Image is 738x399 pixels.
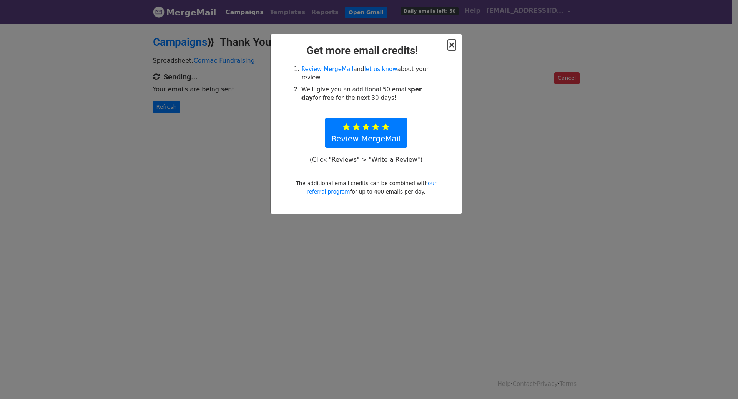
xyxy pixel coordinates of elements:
[700,362,738,399] iframe: Chat Widget
[364,66,397,73] a: let us know
[296,180,436,195] small: The additional email credits can be combined with for up to 400 emails per day.
[448,40,455,50] span: ×
[301,86,422,102] strong: per day
[448,40,455,50] button: Close
[301,85,440,103] li: We'll give you an additional 50 emails for free for the next 30 days!
[325,118,407,148] a: Review MergeMail
[301,65,440,82] li: and about your review
[306,156,426,164] p: (Click "Reviews" > "Write a Review")
[301,66,354,73] a: Review MergeMail
[307,180,436,195] a: our referral program
[277,44,456,57] h2: Get more email credits!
